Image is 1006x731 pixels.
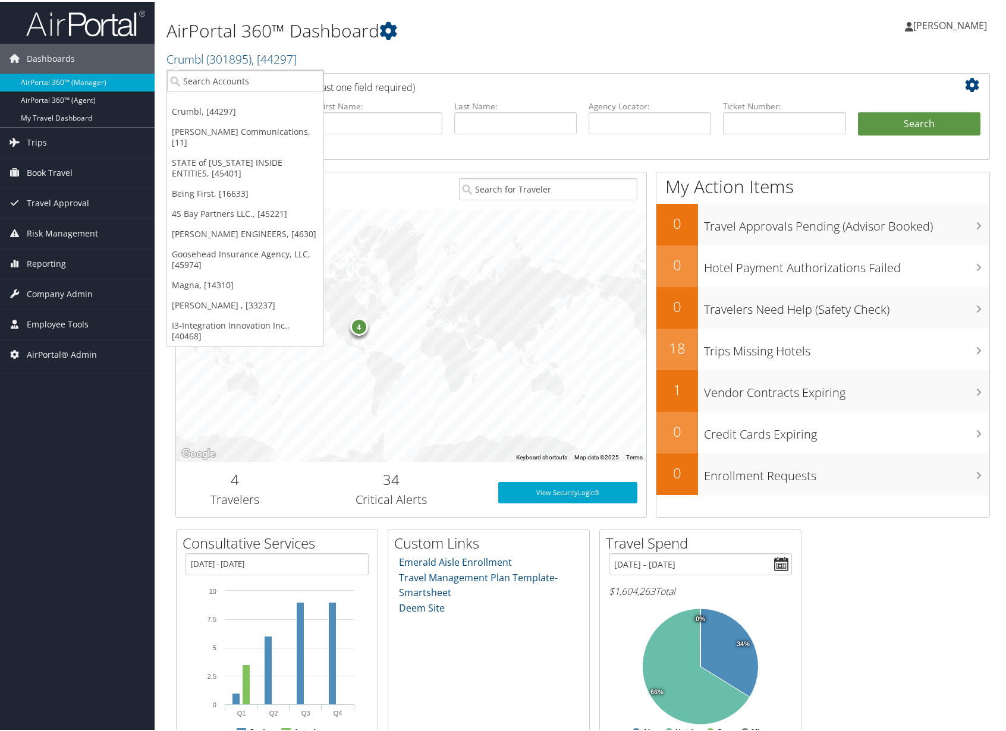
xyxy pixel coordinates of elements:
a: 0Travelers Need Help (Safety Check) [656,285,989,327]
input: Search Accounts [167,68,323,90]
text: Q4 [334,708,342,715]
span: (at least one field required) [301,79,415,92]
h3: Travelers [185,490,285,506]
h3: Enrollment Requests [704,460,989,483]
tspan: 2.5 [208,671,216,678]
a: STATE of [US_STATE] INSIDE ENTITIES, [45401] [167,151,323,182]
span: Company Admin [27,278,93,307]
h2: 0 [656,461,698,481]
a: Being First, [16633] [167,182,323,202]
h6: Total [609,583,792,596]
span: Travel Approval [27,187,89,216]
h3: Critical Alerts [303,490,481,506]
h3: Hotel Payment Authorizations Failed [704,252,989,275]
a: 18Trips Missing Hotels [656,327,989,368]
span: , [ 44297 ] [251,49,297,65]
a: Magna, [14310] [167,273,323,294]
span: Employee Tools [27,308,89,338]
a: I3-Integration Innovation Inc., [40468] [167,314,323,345]
label: Last Name: [454,99,577,111]
a: [PERSON_NAME] , [33237] [167,294,323,314]
h2: Consultative Services [183,531,378,552]
h3: Travel Approvals Pending (Advisor Booked) [704,210,989,233]
a: Crumbl [166,49,297,65]
a: Travel Management Plan Template- Smartsheet [399,569,558,598]
a: 0Credit Cards Expiring [656,410,989,452]
h3: Travelers Need Help (Safety Check) [704,294,989,316]
a: Open this area in Google Maps (opens a new window) [179,445,218,460]
input: Search for Traveler [459,177,637,198]
tspan: 66% [650,687,664,694]
h1: AirPortal 360™ Dashboard [166,17,721,42]
h2: 0 [656,295,698,315]
tspan: 0% [696,614,705,621]
text: Q1 [237,708,246,715]
a: Goosehead Insurance Agency, LLC, [45974] [167,242,323,273]
a: Crumbl, [44297] [167,100,323,120]
span: Reporting [27,247,66,277]
button: Search [858,111,980,134]
span: Book Travel [27,156,73,186]
span: $1,604,263 [609,583,655,596]
a: Terms (opens in new tab) [626,452,643,459]
tspan: 34% [737,639,750,646]
h2: 34 [303,468,481,488]
text: Q2 [269,708,278,715]
tspan: 10 [209,586,216,593]
h2: 4 [185,468,285,488]
span: AirPortal® Admin [27,338,97,368]
span: [PERSON_NAME] [913,17,987,30]
span: Risk Management [27,217,98,247]
tspan: 5 [213,642,216,650]
h2: Custom Links [394,531,589,552]
tspan: 0 [213,700,216,707]
h2: 0 [656,253,698,273]
h2: Travel Spend [606,531,801,552]
a: Emerald Aisle Enrollment [399,554,512,567]
span: Map data ©2025 [574,452,619,459]
a: 1Vendor Contracts Expiring [656,368,989,410]
a: Deem Site [399,600,445,613]
h1: My Action Items [656,172,989,197]
label: First Name: [319,99,442,111]
a: 0Hotel Payment Authorizations Failed [656,244,989,285]
h2: 0 [656,420,698,440]
img: airportal-logo.png [26,8,145,36]
text: Q3 [301,708,310,715]
label: Ticket Number: [723,99,845,111]
span: Trips [27,126,47,156]
a: 0Travel Approvals Pending (Advisor Booked) [656,202,989,244]
button: Keyboard shortcuts [516,452,567,460]
div: 4 [350,316,368,334]
a: [PERSON_NAME] ENGINEERS, [4630] [167,222,323,242]
h2: 1 [656,378,698,398]
tspan: 7.5 [208,614,216,621]
a: 4S Bay Partners LLC., [45221] [167,202,323,222]
a: [PERSON_NAME] Communications, [11] [167,120,323,151]
span: Dashboards [27,42,75,72]
label: Agency Locator: [589,99,711,111]
a: View SecurityLogic® [498,480,637,502]
h2: 18 [656,336,698,357]
a: [PERSON_NAME] [905,6,999,42]
h3: Vendor Contracts Expiring [704,377,989,399]
img: Google [179,445,218,460]
h3: Trips Missing Hotels [704,335,989,358]
h3: Credit Cards Expiring [704,418,989,441]
h2: 0 [656,212,698,232]
span: ( 301895 ) [206,49,251,65]
h2: Airtinerary Lookup [185,74,913,94]
a: 0Enrollment Requests [656,452,989,493]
